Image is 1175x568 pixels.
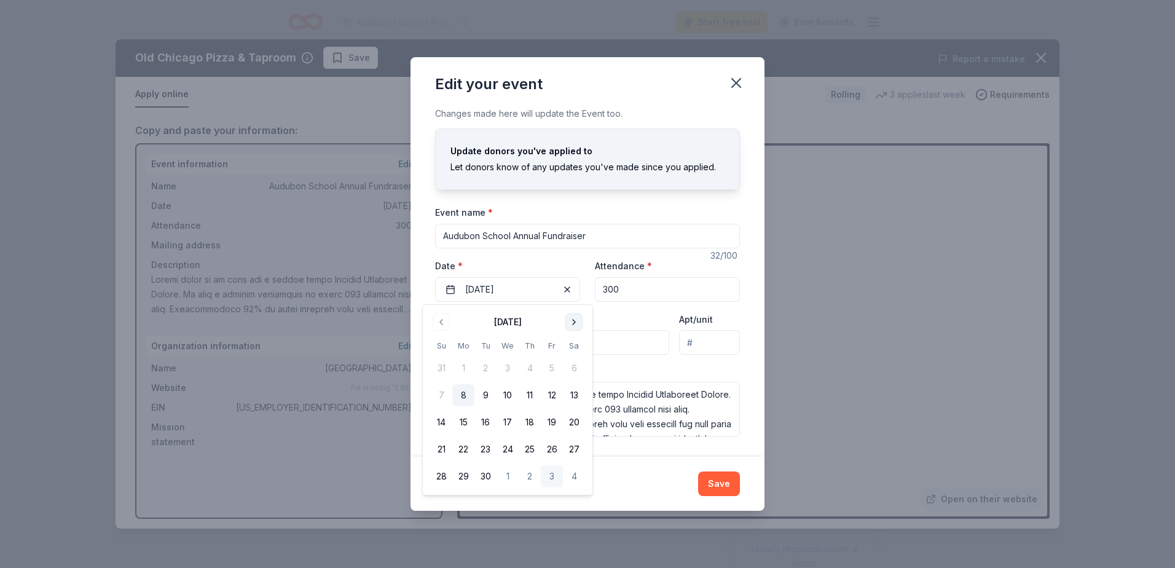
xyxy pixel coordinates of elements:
input: Spring Fundraiser [435,224,740,248]
button: [DATE] [435,277,580,302]
button: 12 [541,384,563,406]
button: 3 [541,465,563,487]
button: 24 [497,438,519,460]
th: Saturday [563,339,585,352]
button: 27 [563,438,585,460]
input: 20 [595,277,740,302]
button: 1 [497,465,519,487]
button: Go to previous month [433,314,450,331]
div: [DATE] [494,315,522,329]
button: 22 [452,438,474,460]
label: Apt/unit [679,314,713,326]
input: # [679,330,740,355]
th: Wednesday [497,339,519,352]
button: Go to next month [565,314,583,331]
button: 26 [541,438,563,460]
button: 10 [497,384,519,406]
button: 29 [452,465,474,487]
button: 13 [563,384,585,406]
button: 23 [474,438,497,460]
label: Date [435,260,580,272]
button: 18 [519,411,541,433]
button: 20 [563,411,585,433]
th: Tuesday [474,339,497,352]
button: 28 [430,465,452,487]
div: Edit your event [435,74,543,94]
th: Friday [541,339,563,352]
button: 15 [452,411,474,433]
button: Save [698,471,740,496]
button: 9 [474,384,497,406]
div: Changes made here will update the Event too. [435,106,740,121]
div: Let donors know of any updates you've made since you applied. [450,160,725,175]
button: 17 [497,411,519,433]
button: 19 [541,411,563,433]
button: 14 [430,411,452,433]
button: 16 [474,411,497,433]
th: Thursday [519,339,541,352]
button: 11 [519,384,541,406]
div: 32 /100 [710,248,740,263]
button: 2 [519,465,541,487]
div: Update donors you've applied to [450,144,725,159]
button: 30 [474,465,497,487]
button: 25 [519,438,541,460]
label: Event name [435,207,493,219]
button: 21 [430,438,452,460]
label: Attendance [595,260,652,272]
button: 4 [563,465,585,487]
button: 8 [452,384,474,406]
th: Sunday [430,339,452,352]
th: Monday [452,339,474,352]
